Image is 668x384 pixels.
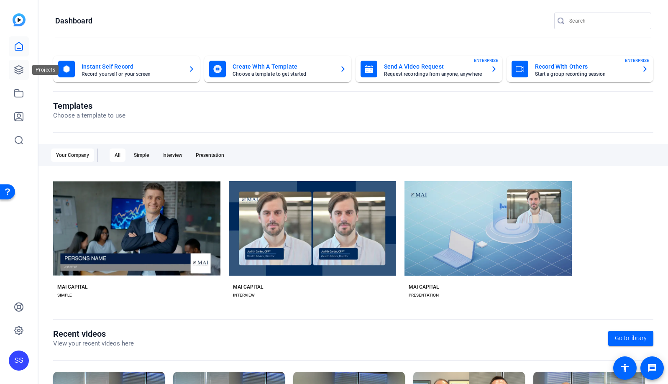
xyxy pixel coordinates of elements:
[608,331,653,346] a: Go to library
[53,329,134,339] h1: Recent videos
[384,72,484,77] mat-card-subtitle: Request recordings from anyone, anywhere
[535,72,635,77] mat-card-subtitle: Start a group recording session
[13,13,26,26] img: blue-gradient.svg
[625,57,649,64] span: ENTERPRISE
[9,351,29,371] div: SS
[474,57,498,64] span: ENTERPRISE
[129,148,154,162] div: Simple
[32,65,59,75] div: Projects
[233,61,333,72] mat-card-title: Create With A Template
[647,363,657,373] mat-icon: message
[615,334,647,343] span: Go to library
[53,101,125,111] h1: Templates
[569,16,645,26] input: Search
[356,56,502,82] button: Send A Video RequestRequest recordings from anyone, anywhereENTERPRISE
[409,284,439,290] div: MAI CAPITAL
[57,292,72,299] div: SIMPLE
[110,148,125,162] div: All
[507,56,653,82] button: Record With OthersStart a group recording sessionENTERPRISE
[204,56,351,82] button: Create With A TemplateChoose a template to get started
[233,72,333,77] mat-card-subtitle: Choose a template to get started
[191,148,229,162] div: Presentation
[620,363,630,373] mat-icon: accessibility
[53,339,134,348] p: View your recent videos here
[82,61,182,72] mat-card-title: Instant Self Record
[53,56,200,82] button: Instant Self RecordRecord yourself or your screen
[535,61,635,72] mat-card-title: Record With Others
[57,284,87,290] div: MAI CAPITAL
[384,61,484,72] mat-card-title: Send A Video Request
[53,111,125,120] p: Choose a template to use
[409,292,439,299] div: PRESENTATION
[233,284,263,290] div: MAI CAPITAL
[233,292,255,299] div: INTERVIEW
[82,72,182,77] mat-card-subtitle: Record yourself or your screen
[55,16,92,26] h1: Dashboard
[51,148,94,162] div: Your Company
[157,148,187,162] div: Interview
